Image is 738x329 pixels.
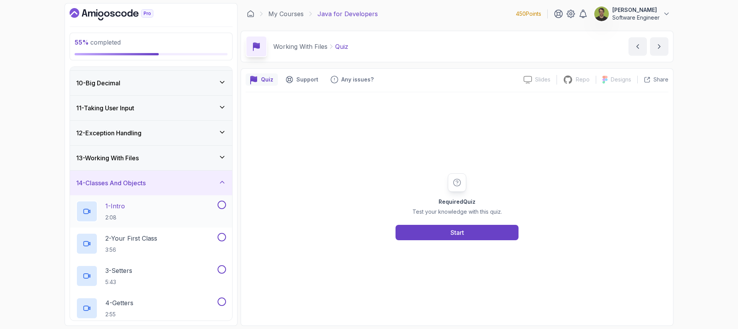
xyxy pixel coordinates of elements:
button: Share [637,76,668,83]
p: 2:08 [105,214,125,221]
button: user profile image[PERSON_NAME]Software Engineer [594,6,670,22]
button: 2-Your First Class3:56 [76,233,226,254]
p: Support [296,76,318,83]
button: 13-Working With Files [70,146,232,170]
button: 3-Setters5:43 [76,265,226,287]
button: 10-Big Decimal [70,71,232,95]
a: Dashboard [70,8,171,20]
p: Quiz [335,42,348,51]
p: [PERSON_NAME] [612,6,660,14]
img: user profile image [594,7,609,21]
h3: 12 - Exception Handling [76,128,141,138]
p: 1 - Intro [105,201,125,211]
p: 3:56 [105,246,157,254]
button: previous content [628,37,647,56]
div: Start [450,228,464,237]
button: 4-Getters2:55 [76,297,226,319]
p: 450 Points [516,10,541,18]
h2: Quiz [412,198,502,206]
button: Support button [281,73,323,86]
a: Dashboard [247,10,254,18]
p: Share [653,76,668,83]
p: 3 - Setters [105,266,132,275]
h3: 13 - Working With Files [76,153,139,163]
button: Start [396,225,519,240]
p: Any issues? [341,76,374,83]
p: Slides [535,76,550,83]
h3: 14 - Classes And Objects [76,178,146,188]
button: 12-Exception Handling [70,121,232,145]
p: 2:55 [105,311,133,318]
p: Repo [576,76,590,83]
button: next content [650,37,668,56]
button: Feedback button [326,73,378,86]
p: Test your knowledge with this quiz. [412,208,502,216]
button: 1-Intro2:08 [76,201,226,222]
button: 11-Taking User Input [70,96,232,120]
p: Software Engineer [612,14,660,22]
p: Working With Files [273,42,327,51]
h3: 11 - Taking User Input [76,103,134,113]
span: Required [439,198,463,205]
span: 55 % [75,38,89,46]
p: Quiz [261,76,273,83]
button: 14-Classes And Objects [70,171,232,195]
p: Designs [611,76,631,83]
h3: 10 - Big Decimal [76,78,120,88]
button: quiz button [246,73,278,86]
p: Java for Developers [317,9,378,18]
span: completed [75,38,121,46]
p: 2 - Your First Class [105,234,157,243]
a: My Courses [268,9,304,18]
p: 4 - Getters [105,298,133,307]
p: 5:43 [105,278,132,286]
